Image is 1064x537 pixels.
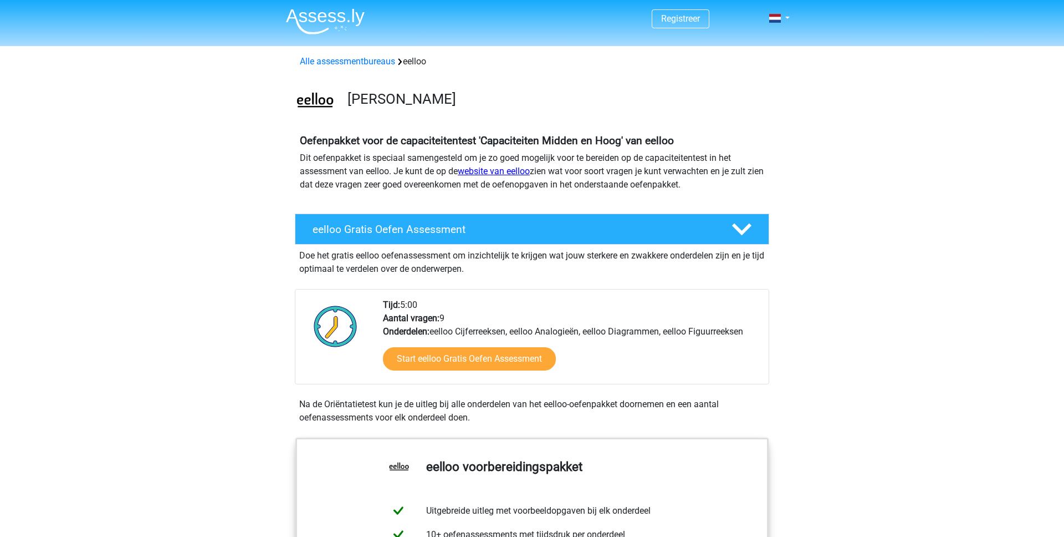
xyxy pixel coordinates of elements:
h4: eelloo Gratis Oefen Assessment [313,223,714,236]
a: website van eelloo [458,166,530,176]
b: Oefenpakket voor de capaciteitentest 'Capaciteiten Midden en Hoog' van eelloo [300,134,674,147]
a: eelloo Gratis Oefen Assessment [290,214,774,245]
h3: [PERSON_NAME] [347,90,760,108]
img: eelloo.png [295,82,335,121]
a: Start eelloo Gratis Oefen Assessment [383,347,556,371]
a: Alle assessmentbureaus [300,56,395,67]
b: Onderdelen: [383,326,429,337]
b: Aantal vragen: [383,313,439,323]
div: Doe het gratis eelloo oefenassessment om inzichtelijk te krijgen wat jouw sterkere en zwakkere on... [295,245,769,276]
a: Registreer [661,13,700,24]
b: Tijd: [383,300,400,310]
div: 5:00 9 eelloo Cijferreeksen, eelloo Analogieën, eelloo Diagrammen, eelloo Figuurreeksen [375,298,768,384]
div: eelloo [295,55,769,68]
p: Dit oefenpakket is speciaal samengesteld om je zo goed mogelijk voor te bereiden op de capaciteit... [300,151,764,191]
img: Klok [308,298,364,354]
img: Assessly [286,8,365,34]
div: Na de Oriëntatietest kun je de uitleg bij alle onderdelen van het eelloo-oefenpakket doornemen en... [295,398,769,424]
